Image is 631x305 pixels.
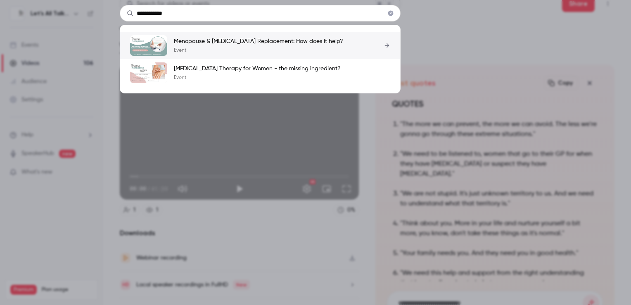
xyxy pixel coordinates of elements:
p: [MEDICAL_DATA] Therapy for Women - the missing ingredient? [174,64,341,73]
button: Clear [384,7,397,20]
img: Testosterone Therapy for Women - the missing ingredient? [130,62,167,83]
p: Event [174,47,343,54]
p: Menopause & [MEDICAL_DATA] Replacement: How does it help? [174,37,343,45]
p: Event [174,74,341,81]
img: Menopause & Testosterone Replacement: How does it help? [130,35,167,56]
